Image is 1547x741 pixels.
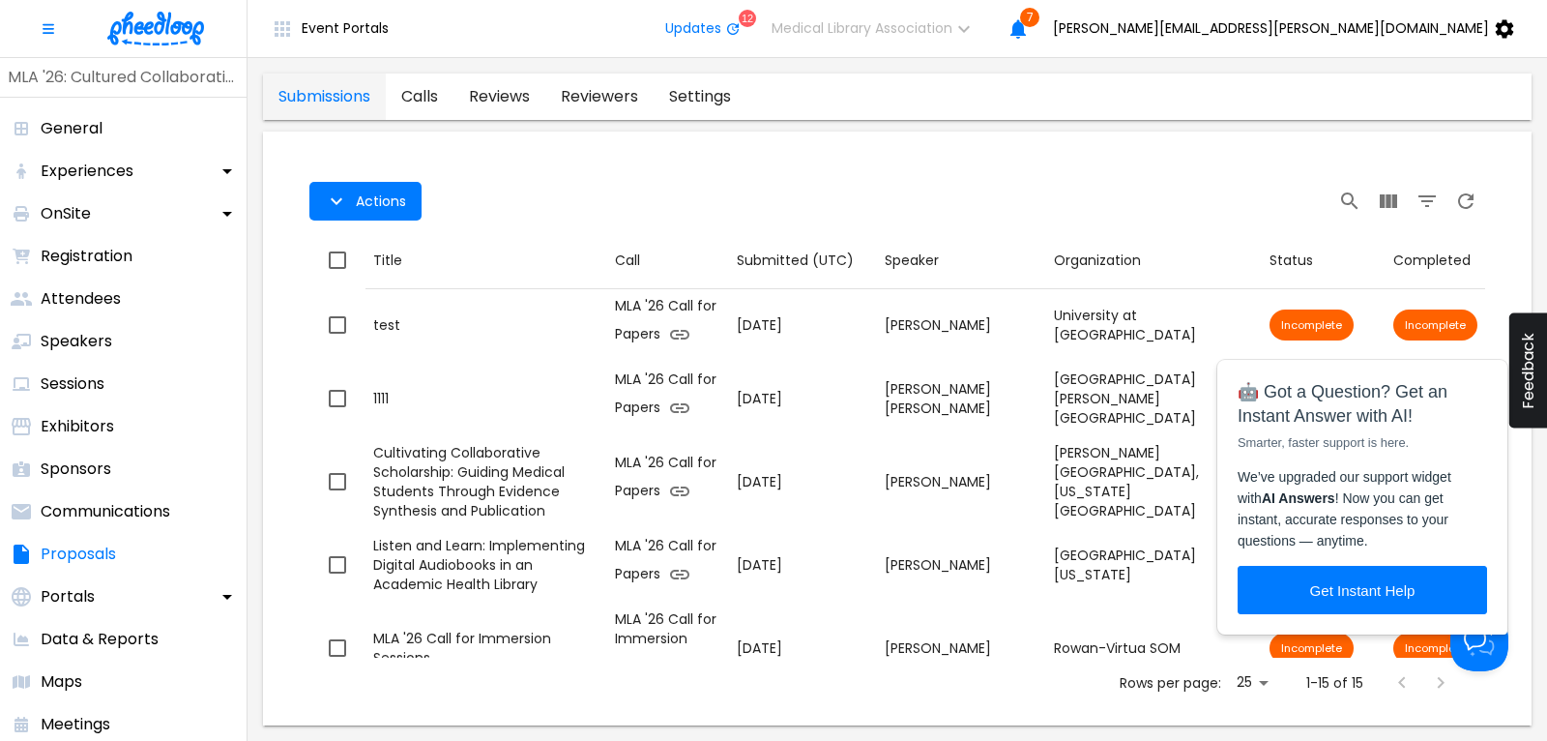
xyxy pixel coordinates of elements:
button: Updates12 [650,10,756,48]
p: Registration [41,245,132,268]
div: Call [615,249,721,272]
div: [PERSON_NAME] [885,472,1039,491]
p: Portals [41,585,95,608]
button: Medical Library Association [756,10,999,48]
div: [PERSON_NAME] [885,638,1039,658]
div: Status [1270,249,1378,272]
p: General [41,117,102,140]
div: test [373,315,599,335]
div: Submitted (UTC) [737,249,854,273]
button: [PERSON_NAME][EMAIL_ADDRESS][PERSON_NAME][DOMAIN_NAME] [1037,10,1539,48]
div: 12 [739,9,756,26]
p: [DATE] [737,315,869,336]
span: Feedback [1519,333,1537,409]
div: Submission is incomplete [1393,310,1477,341]
p: [DATE] [737,389,869,409]
div: University at [GEOGRAPHIC_DATA] [1054,306,1254,344]
span: [PERSON_NAME][EMAIL_ADDRESS][PERSON_NAME][DOMAIN_NAME] [1053,20,1489,36]
p: [DATE] [737,472,869,492]
div: Cultivating Collaborative Scholarship: Guiding Medical Students Through Evidence Synthesis and Pu... [373,443,599,520]
div: Organization [1054,249,1141,273]
iframe: Help Scout Beacon - Messages and Notifications [1208,311,1519,644]
p: MLA '26: Cultured Collaborations [8,66,239,89]
div: 1111 [373,389,599,408]
div: [PERSON_NAME] [885,315,1039,335]
div: Title [373,249,599,272]
button: Sort [729,243,861,279]
button: Sort [1046,243,1149,279]
p: [DATE] [737,555,869,576]
span: Incomplete [1393,640,1477,656]
button: Search [1330,182,1369,221]
div: [PERSON_NAME] [885,555,1039,575]
span: 7 [1020,8,1039,27]
button: View Columns [1369,182,1408,221]
a: proposals-tab-settings [654,74,746,120]
div: Speaker [885,249,1039,272]
p: Attendees [41,287,121,311]
div: proposals tabs [263,74,746,120]
div: MLA '26 Call for Papers [615,536,721,594]
p: Rows per page: [1120,673,1221,693]
div: [PERSON_NAME] [PERSON_NAME] [885,379,1039,418]
div: MLA '26 Call for Papers [615,370,721,428]
span: Event Portals [302,20,389,36]
button: Event Portals [255,10,404,48]
p: Sessions [41,372,104,396]
div: [GEOGRAPHIC_DATA][US_STATE] [1054,546,1254,584]
div: [GEOGRAPHIC_DATA] [PERSON_NAME][GEOGRAPHIC_DATA] [1054,370,1254,428]
p: Data & Reports [41,628,159,651]
div: Completed [1393,249,1477,272]
button: Refresh Page [1446,182,1485,221]
div: Proposal submission has not been completed [1270,633,1354,664]
div: Table Toolbar [309,170,1485,232]
div: MLA '26 Call for Papers [615,453,721,511]
p: Speakers [41,330,112,353]
a: proposals-tab-calls [386,74,453,120]
p: Sponsors [41,458,111,481]
p: 1-15 of 15 [1306,673,1363,693]
img: logo [107,12,204,45]
button: 7 [999,10,1037,48]
p: Exhibitors [41,415,114,438]
p: Experiences [41,160,133,183]
div: Rowan-Virtua SOM [1054,638,1254,658]
p: Proposals [41,543,116,566]
p: Maps [41,670,82,694]
span: Medical Library Association [772,20,952,36]
a: proposals-tab-reviewers [545,74,654,120]
span: Updates [665,20,721,36]
div: Listen and Learn: Implementing Digital Audiobooks in an Academic Health Library [373,536,599,594]
a: proposals-tab-submissions [263,74,386,120]
span: Incomplete [1270,640,1354,656]
div: [PERSON_NAME][GEOGRAPHIC_DATA], [US_STATE][GEOGRAPHIC_DATA] [1054,443,1254,520]
div: Submission is incomplete [1393,633,1477,664]
div: MLA '26 Call for Immersion Sessions [615,609,721,687]
a: proposals-tab-reviews [453,74,545,120]
span: Refresh Page [1446,189,1485,211]
p: Meetings [41,713,110,736]
span: Actions [356,193,406,209]
p: Communications [41,500,170,523]
p: OnSite [41,202,91,225]
button: Actions [309,182,422,221]
div: Proposal submission has not been completed [1270,310,1354,341]
div: 25 [1229,668,1275,697]
p: [DATE] [737,638,869,659]
div: MLA '26 Call for Papers [615,296,721,354]
div: MLA '26 Call for Immersion Sessions [373,629,599,667]
button: Filter Table [1408,182,1446,221]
